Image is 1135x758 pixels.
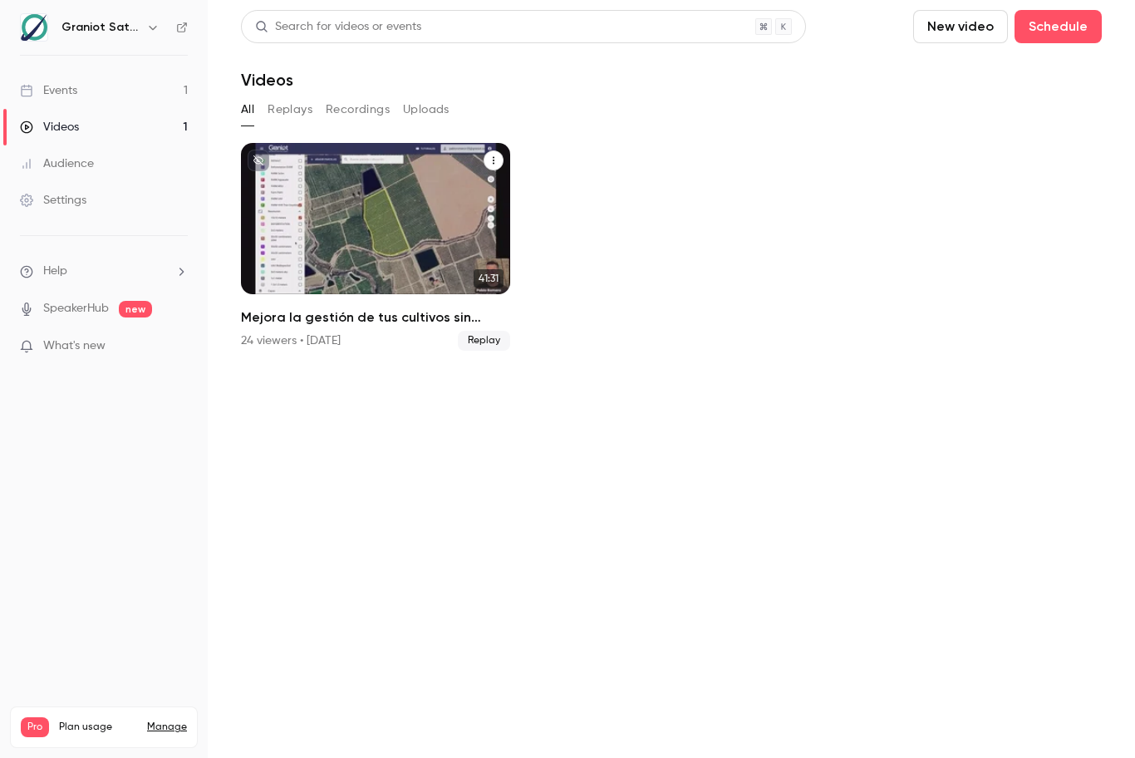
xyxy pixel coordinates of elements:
h2: Mejora la gestión de tus cultivos sin complicarte | Webinar Graniot [241,308,510,327]
div: Audience [20,155,94,172]
a: SpeakerHub [43,300,109,317]
div: Events [20,82,77,99]
button: All [241,96,254,123]
div: 24 viewers • [DATE] [241,332,341,349]
h6: Graniot Satellite Technologies SL [61,19,140,36]
span: Replay [458,331,510,351]
span: What's new [43,337,106,355]
img: Graniot Satellite Technologies SL [21,14,47,41]
h1: Videos [241,70,293,90]
button: New video [913,10,1008,43]
div: Settings [20,192,86,209]
ul: Videos [241,143,1102,351]
li: Mejora la gestión de tus cultivos sin complicarte | Webinar Graniot [241,143,510,351]
div: Search for videos or events [255,18,421,36]
button: Uploads [403,96,450,123]
li: help-dropdown-opener [20,263,188,280]
a: 41:31Mejora la gestión de tus cultivos sin complicarte | Webinar Graniot24 viewers • [DATE]Replay [241,143,510,351]
button: Replays [268,96,312,123]
span: Plan usage [59,721,137,734]
button: unpublished [248,150,269,171]
span: Pro [21,717,49,737]
div: Videos [20,119,79,135]
button: Recordings [326,96,390,123]
span: 41:31 [474,269,504,288]
a: Manage [147,721,187,734]
span: new [119,301,152,317]
span: Help [43,263,67,280]
button: Schedule [1015,10,1102,43]
section: Videos [241,10,1102,748]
